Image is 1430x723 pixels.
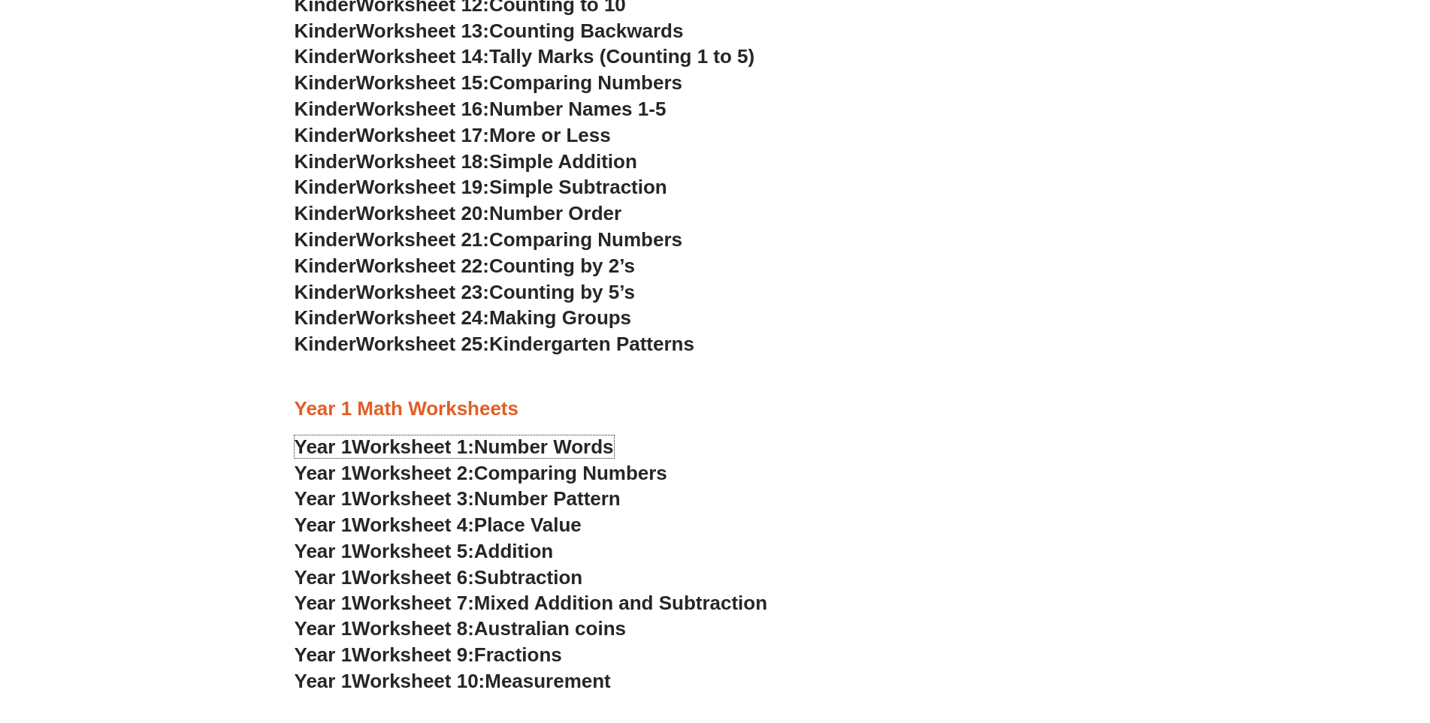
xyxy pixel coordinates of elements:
[489,228,682,251] span: Comparing Numbers
[356,45,489,68] span: Worksheet 14:
[356,150,489,173] span: Worksheet 18:
[474,643,562,666] span: Fractions
[295,202,356,224] span: Kinder
[352,643,474,666] span: Worksheet 9:
[295,124,356,146] span: Kinder
[356,71,489,94] span: Worksheet 15:
[295,98,356,120] span: Kinder
[1180,553,1430,723] iframe: Chat Widget
[352,514,474,536] span: Worksheet 4:
[356,333,489,355] span: Worksheet 25:
[295,255,356,277] span: Kinder
[356,124,489,146] span: Worksheet 17:
[295,228,356,251] span: Kinder
[489,124,611,146] span: More or Less
[489,176,667,198] span: Simple Subtraction
[356,281,489,303] span: Worksheet 23:
[489,202,621,224] span: Number Order
[352,462,474,484] span: Worksheet 2:
[489,98,666,120] span: Number Names 1-5
[352,617,474,640] span: Worksheet 8:
[489,281,635,303] span: Counting by 5’s
[485,670,611,692] span: Measurement
[474,540,553,562] span: Addition
[295,617,626,640] a: Year 1Worksheet 8:Australian coins
[356,176,489,198] span: Worksheet 19:
[474,435,614,458] span: Number Words
[295,435,614,458] a: Year 1Worksheet 1:Number Words
[489,306,631,329] span: Making Groups
[295,643,562,666] a: Year 1Worksheet 9:Fractions
[295,540,554,562] a: Year 1Worksheet 5:Addition
[489,45,754,68] span: Tally Marks (Counting 1 to 5)
[295,45,356,68] span: Kinder
[474,462,667,484] span: Comparing Numbers
[489,71,682,94] span: Comparing Numbers
[356,306,489,329] span: Worksheet 24:
[295,670,611,692] a: Year 1Worksheet 10:Measurement
[356,98,489,120] span: Worksheet 16:
[489,333,694,355] span: Kindergarten Patterns
[356,20,489,42] span: Worksheet 13:
[295,281,356,303] span: Kinder
[489,255,635,277] span: Counting by 2’s
[295,396,1136,422] h3: Year 1 Math Worksheets
[489,150,637,173] span: Simple Addition
[474,592,767,614] span: Mixed Addition and Subtraction
[474,617,626,640] span: Australian coins
[352,566,474,589] span: Worksheet 6:
[295,592,768,614] a: Year 1Worksheet 7:Mixed Addition and Subtraction
[295,176,356,198] span: Kinder
[295,306,356,329] span: Kinder
[295,462,667,484] a: Year 1Worksheet 2:Comparing Numbers
[352,435,474,458] span: Worksheet 1:
[295,333,356,355] span: Kinder
[295,566,583,589] a: Year 1Worksheet 6:Subtraction
[295,150,356,173] span: Kinder
[489,20,683,42] span: Counting Backwards
[295,71,356,94] span: Kinder
[352,670,485,692] span: Worksheet 10:
[474,487,621,510] span: Number Pattern
[295,487,621,510] a: Year 1Worksheet 3:Number Pattern
[352,592,474,614] span: Worksheet 7:
[295,20,356,42] span: Kinder
[356,255,489,277] span: Worksheet 22:
[356,202,489,224] span: Worksheet 20:
[295,514,582,536] a: Year 1Worksheet 4:Place Value
[352,487,474,510] span: Worksheet 3:
[352,540,474,562] span: Worksheet 5:
[474,566,582,589] span: Subtraction
[474,514,582,536] span: Place Value
[356,228,489,251] span: Worksheet 21:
